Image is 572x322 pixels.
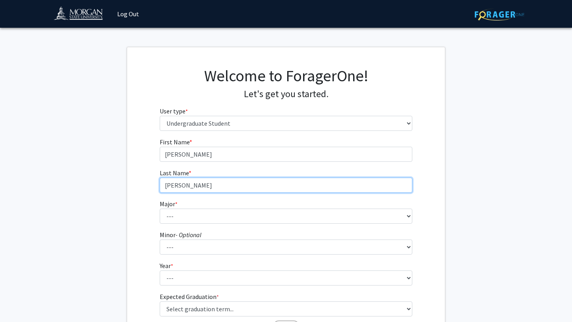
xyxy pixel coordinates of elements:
[176,231,201,239] i: - Optional
[6,286,34,316] iframe: Chat
[475,8,524,21] img: ForagerOne Logo
[54,6,110,24] img: Morgan State University Logo
[160,66,413,85] h1: Welcome to ForagerOne!
[160,169,189,177] span: Last Name
[160,138,189,146] span: First Name
[160,292,219,301] label: Expected Graduation
[160,106,188,116] label: User type
[160,199,178,209] label: Major
[160,261,173,270] label: Year
[160,88,413,100] h4: Let's get you started.
[160,230,201,240] label: Minor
